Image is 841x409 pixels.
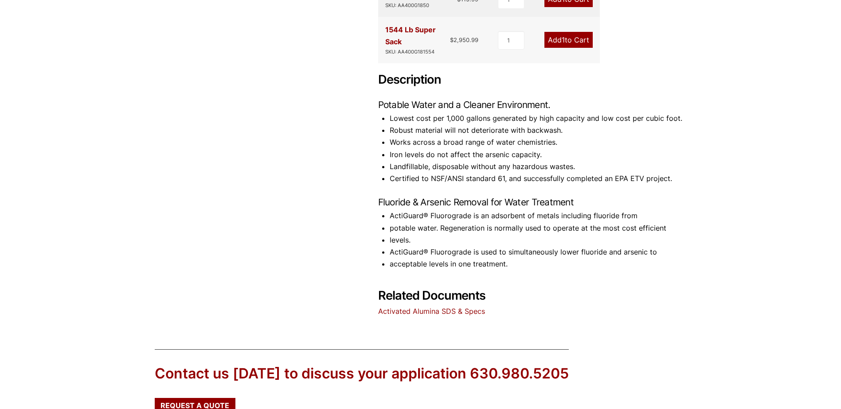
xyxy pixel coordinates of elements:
div: SKU: AA400G1850 [385,1,429,10]
li: acceptable levels in one treatment. [390,258,687,270]
li: ActiGuard® Fluorograde is used to simultaneously lower fluoride and arsenic to [390,246,687,258]
h2: Description [378,73,687,87]
a: Activated Alumina SDS & Specs [378,307,485,316]
div: Contact us [DATE] to discuss your application 630.980.5205 [155,364,569,384]
span: 1 [562,35,565,44]
li: Lowest cost per 1,000 gallons generated by high capacity and low cost per cubic foot. [390,112,687,124]
span: Request a Quote [160,402,229,409]
div: SKU: AA400G181554 [385,48,450,56]
a: Add1to Cart [544,32,593,48]
li: Certified to NSF/ANSI standard 61, and successfully completed an EPA ETV project. [390,173,687,185]
li: potable water. Regeneration is normally used to operate at the most cost efficient [390,222,687,234]
li: ActiGuard® Fluorograde is an adsorbent of metals including fluoride from [390,210,687,222]
span: $ [450,36,454,43]
li: Landfillable, disposable without any hazardous wastes. [390,161,687,173]
li: Robust material will not deteriorate with backwash. [390,124,687,136]
li: levels. [390,234,687,246]
li: Works across a broad range of water chemistries. [390,136,687,148]
li: Iron levels do not affect the arsenic capacity. [390,149,687,161]
bdi: 2,950.99 [450,36,478,43]
h3: Potable Water and a Cleaner Environment. [378,99,687,111]
h3: Fluoride & Arsenic Removal for Water Treatment [378,196,687,208]
div: 1544 Lb Super Sack [385,24,450,56]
